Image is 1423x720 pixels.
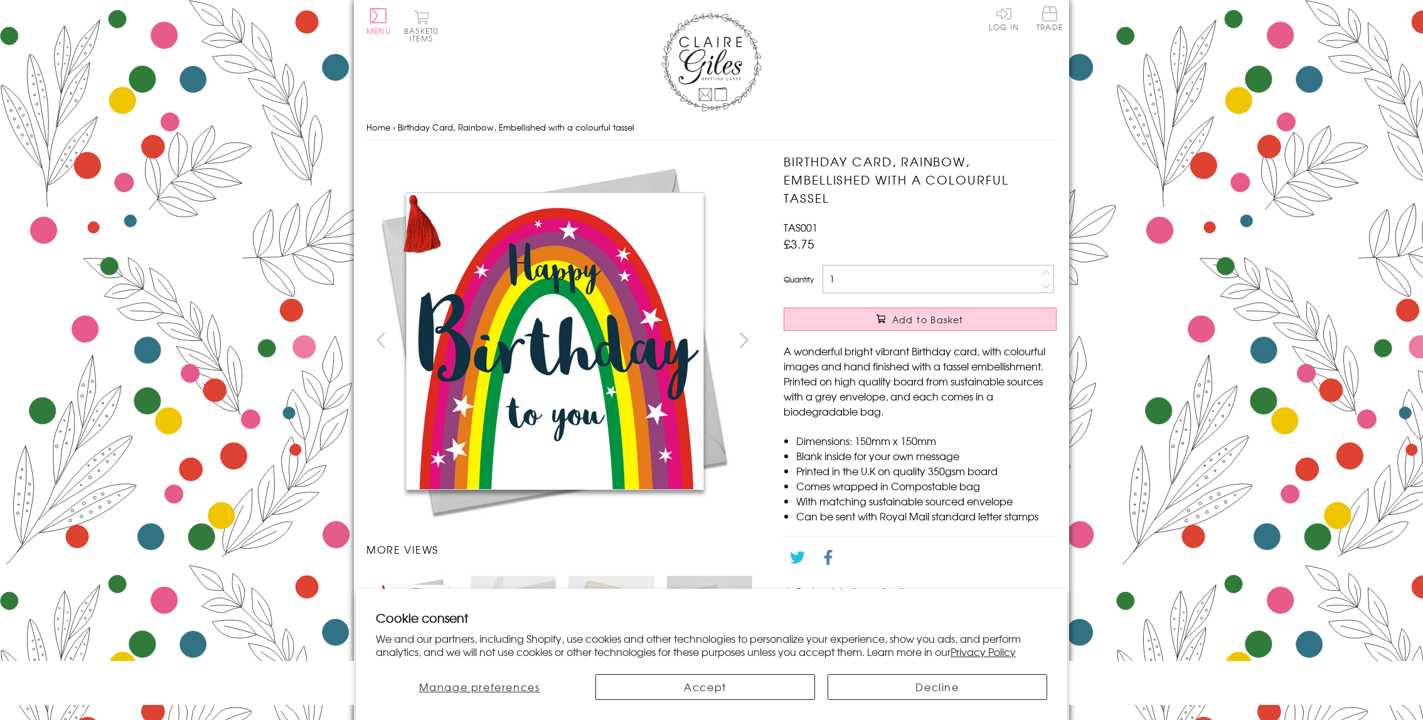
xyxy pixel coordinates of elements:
[464,569,562,667] li: Carousel Page 2
[404,10,439,42] button: Basket0 items
[667,576,752,661] img: Birthday Card, Rainbow, Embellished with a colourful tassel
[730,326,759,354] button: next
[796,448,1057,463] li: Blank inside for your own message
[366,569,759,667] ul: Carousel Pagination
[393,121,395,133] span: ›
[784,308,1057,331] button: Add to Basket
[828,674,1047,700] button: Decline
[1037,6,1063,33] a: Trade
[366,326,395,354] button: prev
[419,679,540,694] span: Manage preferences
[796,433,1057,448] li: Dimensions: 150mm x 150mm
[410,25,439,44] span: 0 items
[784,274,814,285] label: Quantity
[376,632,1047,658] p: We and our partners, including Shopify, use cookies and other technologies to personalize your ex...
[796,493,1057,508] li: With matching sustainable sourced envelope
[373,576,458,661] img: Birthday Card, Rainbow, Embellished with a colourful tassel
[661,569,759,667] li: Carousel Page 4
[951,644,1016,659] a: Privacy Policy
[784,220,818,235] span: TAS001
[1037,6,1063,31] span: Trade
[796,508,1057,524] li: Can be sent with Royal Mail standard letter stamps
[471,576,556,661] img: Birthday Card, Rainbow, Embellished with a colourful tassel
[366,153,743,529] img: Birthday Card, Rainbow, Embellished with a colourful tassel
[366,25,391,36] span: Menu
[759,153,1135,529] img: Birthday Card, Rainbow, Embellished with a colourful tassel
[595,674,815,700] button: Accept
[661,13,762,112] img: Claire Giles Greetings Cards
[796,463,1057,478] li: Printed in the U.K on quality 350gsm board
[376,674,583,700] button: Manage preferences
[366,569,464,667] li: Carousel Page 1 (Current Slide)
[366,121,390,133] a: Home
[892,313,964,326] span: Add to Basket
[796,478,1057,493] li: Comes wrapped in Compostable bag
[562,569,660,667] li: Carousel Page 3
[784,235,814,252] span: £3.75
[568,576,654,661] img: Birthday Card, Rainbow, Embellished with a colourful tassel
[784,153,1057,207] h1: Birthday Card, Rainbow, Embellished with a colourful tassel
[784,343,1057,419] p: A wonderful bright vibrant Birthday card, with colourful images and hand finished with a tassel e...
[398,121,634,133] span: Birthday Card, Rainbow, Embellished with a colourful tassel
[366,8,391,35] button: Menu
[794,584,916,599] a: Go back to the collection
[366,542,759,557] h3: More views
[376,609,1047,626] h2: Cookie consent
[366,115,1057,141] nav: breadcrumbs
[989,6,1019,31] a: Log In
